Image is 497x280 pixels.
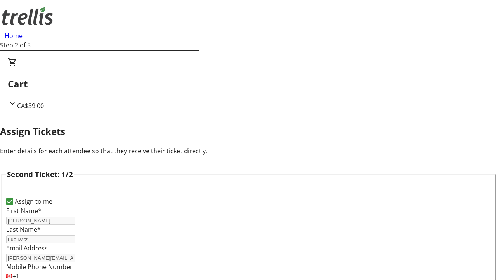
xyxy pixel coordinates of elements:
[7,169,73,180] h3: Second Ticket: 1/2
[6,244,48,252] label: Email Address
[6,225,41,234] label: Last Name*
[6,206,42,215] label: First Name*
[6,262,73,271] label: Mobile Phone Number
[13,197,52,206] label: Assign to me
[8,58,489,110] div: CartCA$39.00
[17,101,44,110] span: CA$39.00
[8,77,489,91] h2: Cart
